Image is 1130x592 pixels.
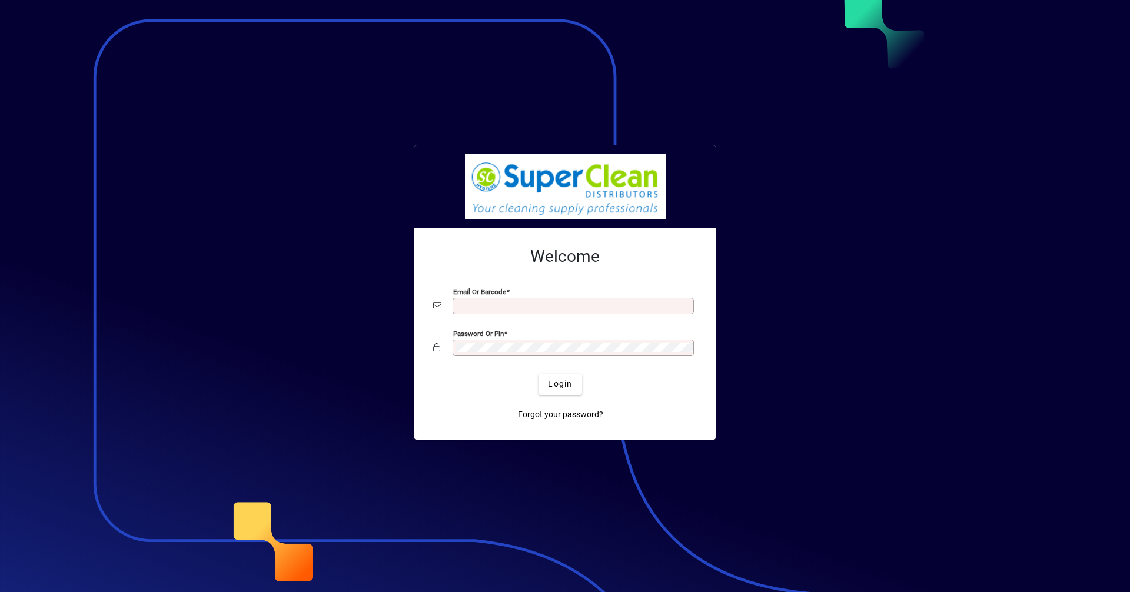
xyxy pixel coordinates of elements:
button: Login [539,374,581,395]
span: Forgot your password? [518,408,603,421]
mat-label: Password or Pin [453,329,504,337]
h2: Welcome [433,247,697,267]
mat-label: Email or Barcode [453,287,506,295]
span: Login [548,378,572,390]
a: Forgot your password? [513,404,608,425]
